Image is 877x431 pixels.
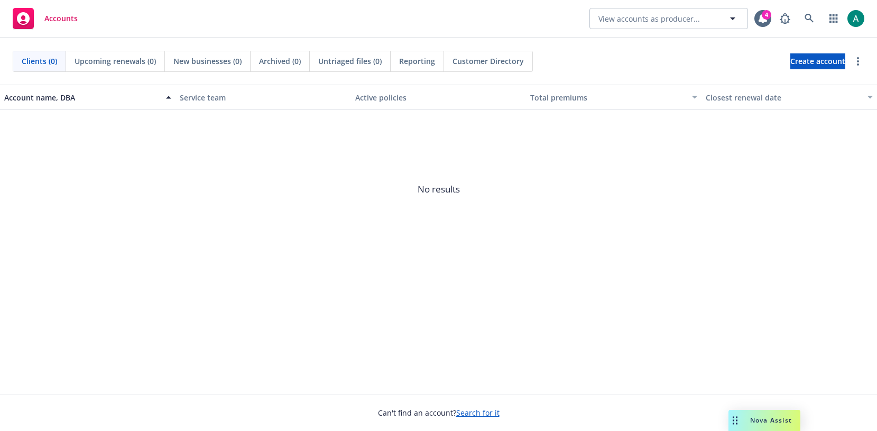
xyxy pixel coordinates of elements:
[176,85,351,110] button: Service team
[847,10,864,27] img: photo
[852,55,864,68] a: more
[530,92,686,103] div: Total premiums
[456,408,500,418] a: Search for it
[22,56,57,67] span: Clients (0)
[728,410,742,431] div: Drag to move
[762,10,771,20] div: 4
[4,92,160,103] div: Account name, DBA
[790,51,845,71] span: Create account
[598,13,700,24] span: View accounts as producer...
[728,410,800,431] button: Nova Assist
[823,8,844,29] a: Switch app
[351,85,527,110] button: Active policies
[399,56,435,67] span: Reporting
[44,14,78,23] span: Accounts
[453,56,524,67] span: Customer Directory
[706,92,861,103] div: Closest renewal date
[355,92,522,103] div: Active policies
[589,8,748,29] button: View accounts as producer...
[180,92,347,103] div: Service team
[750,416,792,425] span: Nova Assist
[75,56,156,67] span: Upcoming renewals (0)
[8,4,82,33] a: Accounts
[790,53,845,69] a: Create account
[173,56,242,67] span: New businesses (0)
[774,8,796,29] a: Report a Bug
[259,56,301,67] span: Archived (0)
[378,407,500,418] span: Can't find an account?
[318,56,382,67] span: Untriaged files (0)
[799,8,820,29] a: Search
[526,85,701,110] button: Total premiums
[701,85,877,110] button: Closest renewal date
